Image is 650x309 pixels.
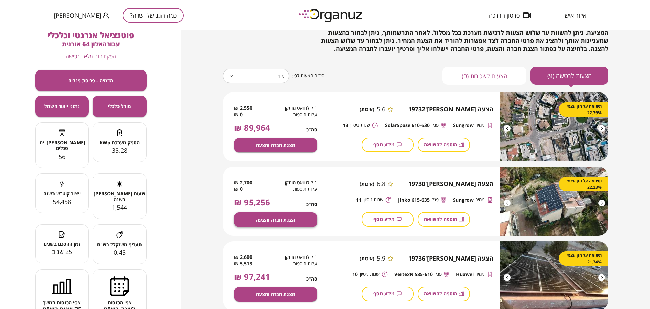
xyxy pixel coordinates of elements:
[500,92,608,161] img: image
[256,217,295,223] span: הצגת חברה והצעה
[553,12,597,19] button: איזור אישי
[360,106,374,112] span: (איכות)
[35,70,147,91] button: הדמיה - פריסת פנלים
[424,216,457,222] span: הוספה להשוואה
[234,123,270,132] span: 89,964 ₪
[256,291,295,297] span: הצגת חברה והצעה
[362,287,414,301] button: מידע נוסף
[292,73,324,79] span: סידור הצעות לפי:
[442,67,526,85] button: הצעות לשכירות (0)
[476,197,484,203] span: ממיר
[234,138,317,152] button: הצגת חברה והצעה
[93,140,146,145] span: הספק מערכת KWp
[377,180,385,188] span: 6.8
[530,67,608,85] button: הצעות לרכישה (9)
[435,271,442,277] span: פנל
[479,12,541,19] button: סרטון הדרכה
[456,271,474,277] span: Huawei
[114,248,126,256] span: 0.45
[373,291,395,296] span: מידע נוסף
[418,287,470,301] button: הוספה להשוואה
[350,122,370,128] span: שנות ניסיון
[234,261,252,267] span: 5,513 ₪
[500,167,608,236] img: image
[424,142,457,147] span: הוספה להשוואה
[563,12,586,19] span: איזור אישי
[418,212,470,227] button: הוספה להשוואה
[93,242,146,247] span: תעריף משוקלל בש"ח
[112,203,127,211] span: 1,544
[234,105,252,111] span: 2,550 ₪
[223,66,289,85] div: מחיר
[565,178,602,190] span: תשואה על הון עצמי 22.23%
[68,78,113,83] span: הדמיה - פריסת פנלים
[315,20,608,53] span: באפשרותך לצפות בהצעות לרכישת מערכת סולארית ולהשכרת הגג ולקבל מידע מפורט על כל הצעה ועל החברה המצי...
[66,53,116,60] button: הפקת דוח מלא - רכישה
[93,300,146,305] span: צפי הכנסות
[53,12,101,19] span: [PERSON_NAME]
[234,198,270,207] span: 95,256 ₪
[44,103,80,109] span: נתוני ייצור חשמל
[234,111,243,118] span: 0 ₪
[306,127,317,132] span: סה"כ
[306,276,317,282] span: סה"כ
[294,6,368,25] img: logo
[51,248,72,256] span: 25 שנים
[364,197,383,203] span: שנות ניסיון
[418,138,470,152] button: הוספה להשוואה
[36,241,89,247] span: זמן ההסכם בשנים
[476,122,484,128] span: ממיר
[356,197,362,203] span: 11
[36,140,89,151] span: [PERSON_NAME]' יח' פנלים
[362,138,414,152] button: מידע נוסף
[362,212,414,227] button: מידע נוסף
[93,96,147,117] button: מודל כלכלי
[373,142,395,147] span: מידע נוסף
[453,197,474,203] span: Sungrow
[377,255,385,262] span: 5.9
[59,152,65,161] span: 56
[263,111,317,118] span: עלות תוספות
[108,103,131,109] span: מודל כלכלי
[93,191,146,203] span: שעות [PERSON_NAME] בשנה
[263,186,317,192] span: עלות תוספות
[53,11,109,20] button: [PERSON_NAME]
[263,261,317,267] span: עלות תוספות
[360,255,374,261] span: (איכות)
[408,180,493,188] span: הצעה [PERSON_NAME]' 19730
[234,180,252,186] span: 2,700 ₪
[476,271,484,277] span: ממיר
[565,103,602,116] span: תשואה על הון עצמי 22.79%
[385,122,430,128] span: SolarSpase 610-630
[263,105,317,111] span: 1 קילו וואט מותקן
[360,181,374,187] span: (איכות)
[352,271,358,277] span: 10
[377,106,385,113] span: 5.6
[36,300,89,305] span: צפי הכנסות במשך
[62,40,120,48] span: עבור האלון 64 אורנית
[35,96,89,117] button: נתוני ייצור חשמל
[234,287,317,302] button: הצגת חברה והצעה
[360,271,380,277] span: שנות ניסיון
[234,186,243,192] span: 0 ₪
[234,254,252,261] span: 2,600 ₪
[373,216,395,222] span: מידע נוסף
[36,191,89,197] span: ייצור קוט"ש בשנה
[565,252,602,265] span: תשואה על הון עצמי 21.74%
[306,201,317,207] span: סה"כ
[256,142,295,148] span: הצגת חברה והצעה
[234,272,270,282] span: 97,241 ₪
[408,106,493,113] span: הצעה [PERSON_NAME]' 19732
[112,146,127,154] span: 35.28
[408,255,493,262] span: הצעה [PERSON_NAME]' 19736
[48,29,134,41] span: פוטנציאל אנרגטי וכלכלי
[234,212,317,227] button: הצגת חברה והצעה
[453,122,474,128] span: Sungrow
[343,122,348,128] span: 13
[123,8,184,23] button: כמה הגג שלי שווה?
[53,198,71,206] span: 54,458
[424,291,457,296] span: הוספה להשוואה
[263,254,317,261] span: 1 קילו וואט מותקן
[263,180,317,186] span: 1 קילו וואט מותקן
